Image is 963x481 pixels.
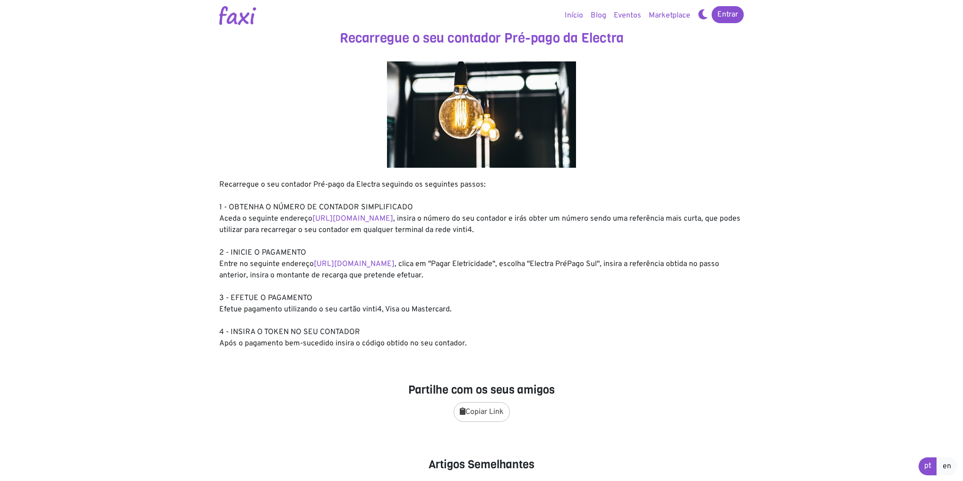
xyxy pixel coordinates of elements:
[610,6,645,25] a: Eventos
[937,457,957,475] a: en
[387,61,576,168] img: energy.jpg
[314,259,395,269] a: [URL][DOMAIN_NAME]
[919,457,937,475] a: pt
[219,179,744,349] div: Recarregue o seu contador Pré-pago da Electra seguindo os seguintes passos: 1 - OBTENHA O NÚMERO ...
[219,6,256,25] img: Logotipo Faxi Online
[454,402,510,422] button: Copiar Link
[219,383,744,397] h4: Partilhe com os seus amigos
[312,214,393,223] a: [URL][DOMAIN_NAME]
[219,458,744,472] h4: Artigos Semelhantes
[712,6,744,23] a: Entrar
[561,6,587,25] a: Início
[587,6,610,25] a: Blog
[219,30,744,46] h3: Recarregue o seu contador Pré-pago da Electra
[645,6,694,25] a: Marketplace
